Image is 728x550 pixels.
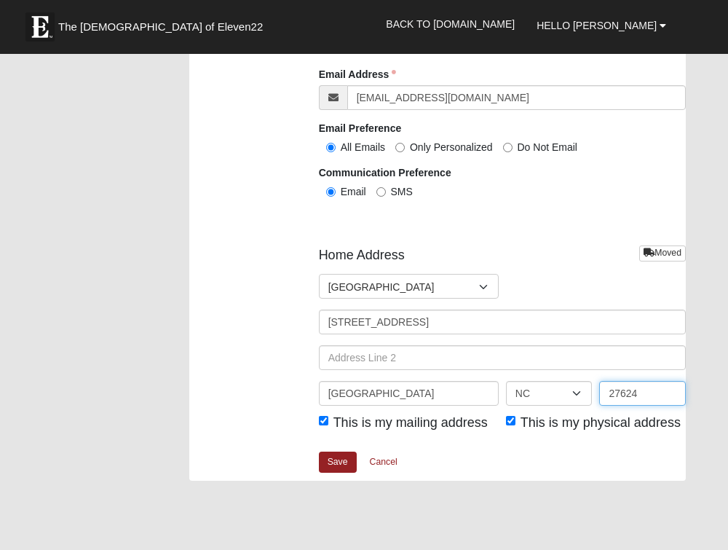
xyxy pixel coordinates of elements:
input: Only Personalized [395,143,405,152]
img: Eleven22 logo [25,12,55,42]
input: Address Line 2 [319,345,686,370]
span: This is my mailing address [333,415,488,430]
span: The [DEMOGRAPHIC_DATA] of Eleven22 [58,20,263,34]
a: The [DEMOGRAPHIC_DATA] of Eleven22 [18,5,309,42]
a: Hello [PERSON_NAME] [526,7,677,44]
a: Save [319,452,357,473]
input: Email [326,187,336,197]
input: This is my physical address [506,416,515,425]
span: Do Not Email [518,141,577,153]
input: Do Not Email [503,143,513,152]
a: Back to [DOMAIN_NAME] [375,6,526,42]
input: All Emails [326,143,336,152]
span: SMS [391,186,413,197]
input: City [319,381,499,406]
a: Cancel [360,451,407,474]
span: Email [341,186,366,197]
label: Email Address [319,67,397,82]
span: Only Personalized [410,141,493,153]
label: Communication Preference [319,165,451,180]
span: Home Address [319,245,405,265]
input: Zip [599,381,686,406]
span: Hello [PERSON_NAME] [537,20,657,31]
label: Email Preference [319,121,402,135]
input: This is my mailing address [319,416,328,425]
span: [GEOGRAPHIC_DATA] [328,275,479,299]
span: This is my physical address [521,415,681,430]
a: Moved [639,245,686,261]
span: All Emails [341,141,385,153]
input: SMS [376,187,386,197]
input: Address Line 1 [319,310,686,334]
